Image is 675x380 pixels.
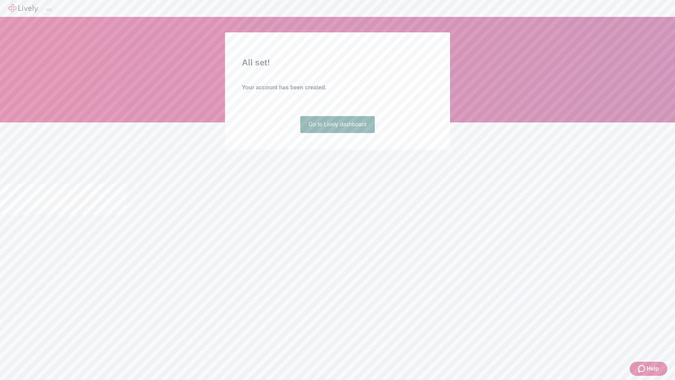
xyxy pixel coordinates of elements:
[630,362,667,376] button: Zendesk support iconHelp
[638,365,647,373] svg: Zendesk support icon
[46,9,52,11] button: Log out
[8,4,38,13] img: Lively
[300,116,375,133] a: Go to Lively dashboard
[242,83,433,92] h4: Your account has been created.
[242,56,433,69] h2: All set!
[647,365,659,373] span: Help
